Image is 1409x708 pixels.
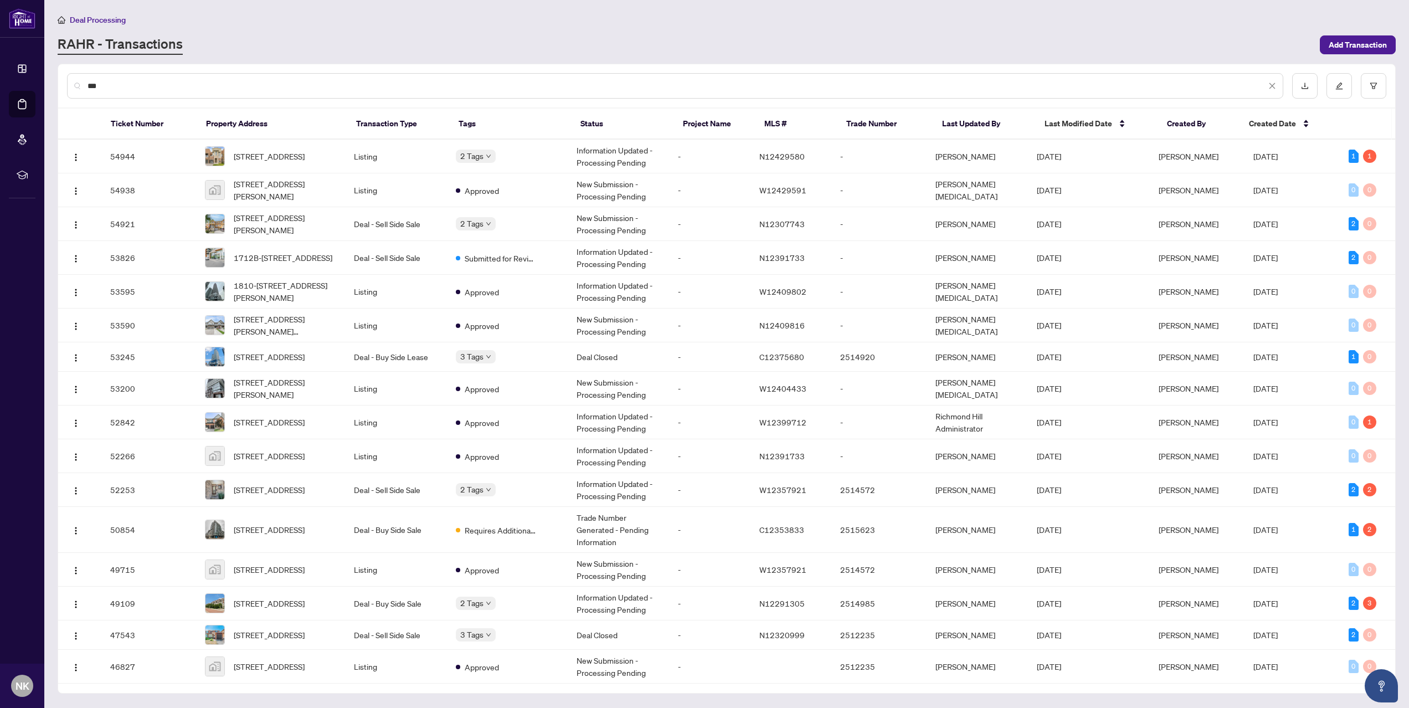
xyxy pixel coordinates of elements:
[1253,525,1278,535] span: [DATE]
[1159,383,1218,393] span: [PERSON_NAME]
[1268,82,1276,90] span: close
[568,553,669,587] td: New Submission - Processing Pending
[927,439,1028,473] td: [PERSON_NAME]
[1045,117,1112,130] span: Last Modified Date
[759,352,804,362] span: C12375680
[345,309,446,342] td: Listing
[1363,483,1376,496] div: 2
[345,207,446,241] td: Deal - Sell Side Sale
[460,628,484,641] span: 3 Tags
[460,150,484,162] span: 2 Tags
[1253,219,1278,229] span: [DATE]
[1363,597,1376,610] div: 3
[460,597,484,609] span: 2 Tags
[67,215,85,233] button: Logo
[345,439,446,473] td: Listing
[67,626,85,644] button: Logo
[465,564,499,576] span: Approved
[465,184,499,197] span: Approved
[927,406,1028,439] td: Richmond Hill Administrator
[1037,286,1061,296] span: [DATE]
[831,372,926,406] td: -
[1329,36,1387,54] span: Add Transaction
[1326,73,1352,99] button: edit
[345,650,446,684] td: Listing
[205,347,224,366] img: thumbnail-img
[1249,117,1296,130] span: Created Date
[831,587,926,620] td: 2514985
[205,181,224,199] img: thumbnail-img
[1349,523,1359,536] div: 1
[465,286,499,298] span: Approved
[927,342,1028,372] td: [PERSON_NAME]
[101,439,196,473] td: 52266
[1037,151,1061,161] span: [DATE]
[1037,383,1061,393] span: [DATE]
[1363,251,1376,264] div: 0
[234,450,305,462] span: [STREET_ADDRESS]
[669,173,750,207] td: -
[71,385,80,394] img: Logo
[1349,597,1359,610] div: 2
[486,601,491,606] span: down
[1159,451,1218,461] span: [PERSON_NAME]
[1159,630,1218,640] span: [PERSON_NAME]
[1037,417,1061,427] span: [DATE]
[345,241,446,275] td: Deal - Sell Side Sale
[234,351,305,363] span: [STREET_ADDRESS]
[1292,73,1318,99] button: download
[669,620,750,650] td: -
[345,406,446,439] td: Listing
[568,275,669,309] td: Information Updated - Processing Pending
[67,658,85,675] button: Logo
[101,309,196,342] td: 53590
[1320,35,1396,54] button: Add Transaction
[1037,320,1061,330] span: [DATE]
[669,275,750,309] td: -
[101,473,196,507] td: 52253
[1363,319,1376,332] div: 0
[465,417,499,429] span: Approved
[831,553,926,587] td: 2514572
[460,483,484,496] span: 2 Tags
[1037,253,1061,263] span: [DATE]
[460,217,484,230] span: 2 Tags
[486,153,491,159] span: down
[568,406,669,439] td: Information Updated - Processing Pending
[101,241,196,275] td: 53826
[831,140,926,173] td: -
[101,207,196,241] td: 54921
[927,173,1028,207] td: [PERSON_NAME][MEDICAL_DATA]
[831,507,926,553] td: 2515623
[1253,151,1278,161] span: [DATE]
[205,560,224,579] img: thumbnail-img
[933,109,1036,140] th: Last Updated By
[101,553,196,587] td: 49715
[831,342,926,372] td: 2514920
[1363,285,1376,298] div: 0
[70,15,126,25] span: Deal Processing
[71,486,80,495] img: Logo
[71,220,80,229] img: Logo
[1253,630,1278,640] span: [DATE]
[1159,219,1218,229] span: [PERSON_NAME]
[1158,109,1240,140] th: Created By
[234,484,305,496] span: [STREET_ADDRESS]
[465,450,499,463] span: Approved
[1349,251,1359,264] div: 2
[1253,485,1278,495] span: [DATE]
[669,140,750,173] td: -
[345,372,446,406] td: Listing
[1349,483,1359,496] div: 2
[345,553,446,587] td: Listing
[1037,352,1061,362] span: [DATE]
[669,406,750,439] td: -
[67,413,85,431] button: Logo
[568,439,669,473] td: Information Updated - Processing Pending
[669,473,750,507] td: -
[1159,598,1218,608] span: [PERSON_NAME]
[1253,383,1278,393] span: [DATE]
[67,181,85,199] button: Logo
[345,587,446,620] td: Deal - Buy Side Sale
[345,173,446,207] td: Listing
